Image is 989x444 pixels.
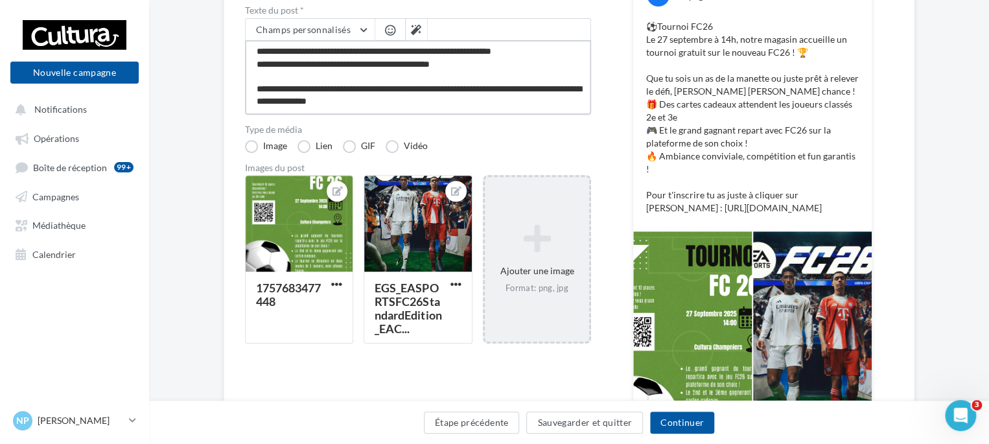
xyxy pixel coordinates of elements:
[424,412,520,434] button: Étape précédente
[8,126,141,149] a: Opérations
[10,408,139,433] a: NP [PERSON_NAME]
[245,140,287,153] label: Image
[34,133,79,144] span: Opérations
[8,155,141,179] a: Boîte de réception99+
[386,140,428,153] label: Vidéo
[343,140,375,153] label: GIF
[38,414,124,427] p: [PERSON_NAME]
[646,20,859,215] p: ⚽Tournoi FC26 Le 27 septembre à 14h, notre magasin accueille un tournoi gratuit sur le nouveau FC...
[245,125,591,134] label: Type de média
[650,412,714,434] button: Continuer
[945,400,976,431] iframe: Intercom live chat
[972,400,982,410] span: 3
[10,62,139,84] button: Nouvelle campagne
[245,163,591,172] div: Images du post
[34,104,87,115] span: Notifications
[526,412,643,434] button: Sauvegarder et quitter
[16,414,29,427] span: NP
[32,248,76,259] span: Calendrier
[32,220,86,231] span: Médiathèque
[256,281,321,309] div: 1757683477448
[246,19,375,41] button: Champs personnalisés
[245,6,591,15] label: Texte du post *
[114,162,134,172] div: 99+
[256,24,351,35] span: Champs personnalisés
[8,213,141,236] a: Médiathèque
[32,191,79,202] span: Campagnes
[297,140,332,153] label: Lien
[375,281,441,336] div: EGS_EASPORTSFC26StandardEdition_EAC...
[8,184,141,207] a: Campagnes
[8,242,141,265] a: Calendrier
[8,97,136,121] button: Notifications
[33,161,107,172] span: Boîte de réception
